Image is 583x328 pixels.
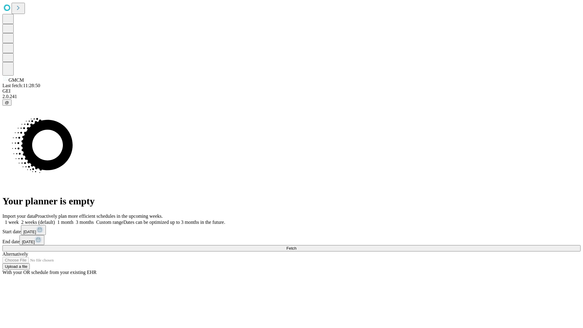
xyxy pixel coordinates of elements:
[22,240,35,244] span: [DATE]
[57,220,73,225] span: 1 month
[123,220,225,225] span: Dates can be optimized up to 3 months in the future.
[96,220,123,225] span: Custom range
[21,220,55,225] span: 2 weeks (default)
[2,245,581,251] button: Fetch
[2,270,97,275] span: With your OR schedule from your existing EHR
[2,99,12,106] button: @
[35,214,163,219] span: Proactively plan more efficient schedules in the upcoming weeks.
[2,263,30,270] button: Upload a file
[2,251,28,257] span: Alternatively
[21,225,46,235] button: [DATE]
[19,235,44,245] button: [DATE]
[2,83,40,88] span: Last fetch: 11:28:50
[76,220,94,225] span: 3 months
[5,220,19,225] span: 1 week
[2,196,581,207] h1: Your planner is empty
[5,100,9,105] span: @
[2,225,581,235] div: Start date
[23,230,36,234] span: [DATE]
[286,246,296,251] span: Fetch
[2,214,35,219] span: Import your data
[2,94,581,99] div: 2.0.241
[2,88,581,94] div: GEI
[2,235,581,245] div: End date
[9,77,24,83] span: GMCM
